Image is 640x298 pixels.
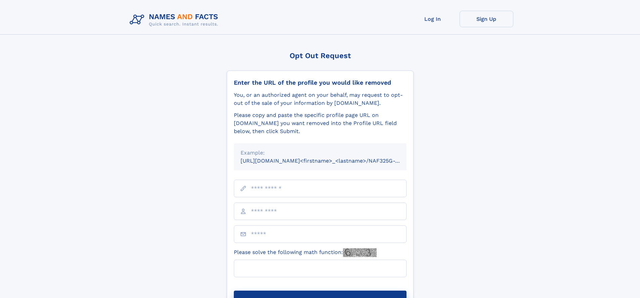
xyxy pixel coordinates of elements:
[241,149,400,157] div: Example:
[234,248,377,257] label: Please solve the following math function:
[234,111,407,135] div: Please copy and paste the specific profile page URL on [DOMAIN_NAME] you want removed into the Pr...
[227,51,414,60] div: Opt Out Request
[241,158,419,164] small: [URL][DOMAIN_NAME]<firstname>_<lastname>/NAF325G-xxxxxxxx
[127,11,224,29] img: Logo Names and Facts
[234,79,407,86] div: Enter the URL of the profile you would like removed
[406,11,460,27] a: Log In
[234,91,407,107] div: You, or an authorized agent on your behalf, may request to opt-out of the sale of your informatio...
[460,11,513,27] a: Sign Up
